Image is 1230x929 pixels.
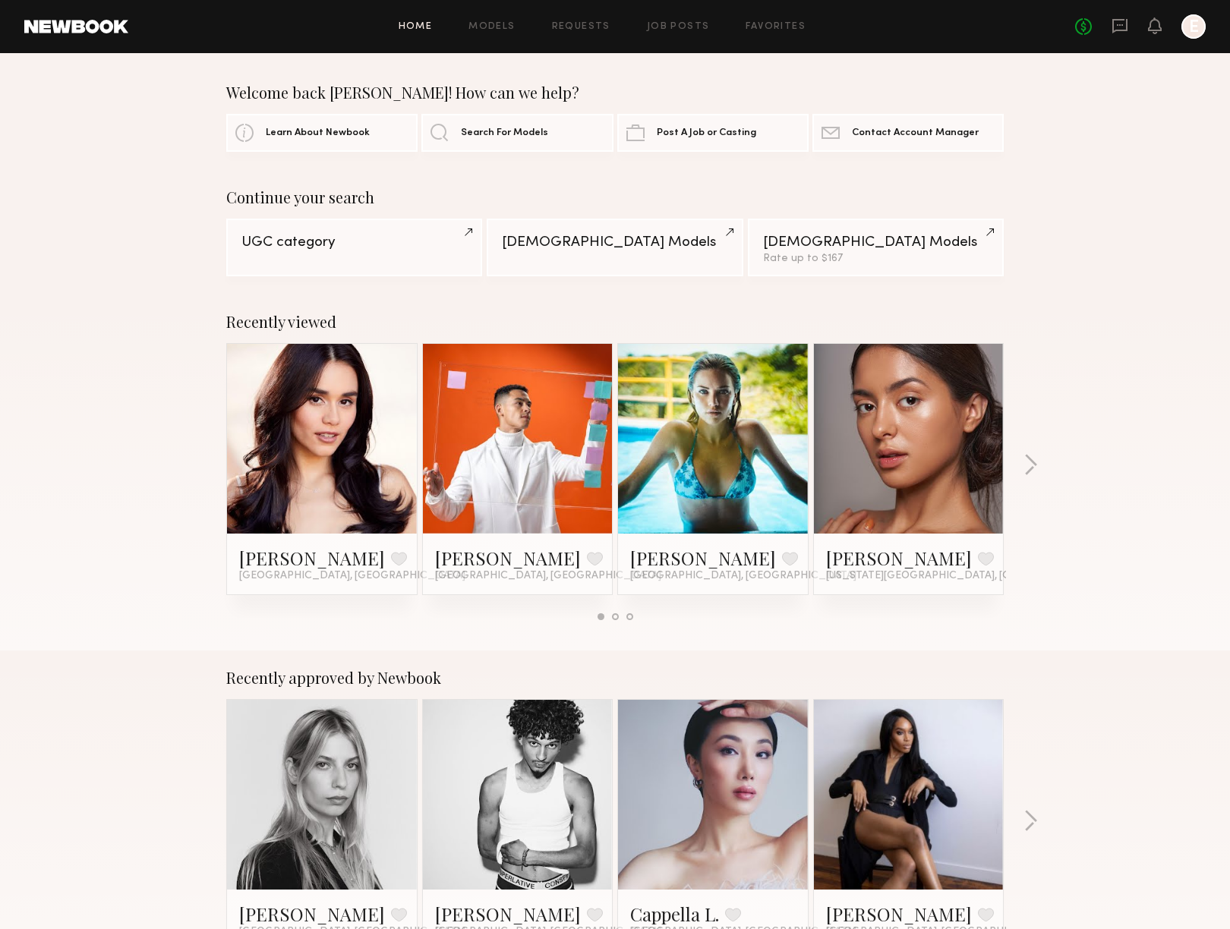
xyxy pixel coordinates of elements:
[826,570,1110,582] span: [US_STATE][GEOGRAPHIC_DATA], [GEOGRAPHIC_DATA]
[239,902,385,926] a: [PERSON_NAME]
[852,128,979,138] span: Contact Account Manager
[239,546,385,570] a: [PERSON_NAME]
[58,90,136,99] div: Domain Overview
[168,90,256,99] div: Keywords by Traffic
[226,83,1004,102] div: Welcome back [PERSON_NAME]! How can we help?
[24,24,36,36] img: logo_orange.svg
[399,22,433,32] a: Home
[43,24,74,36] div: v 4.0.25
[226,313,1004,331] div: Recently viewed
[226,219,482,276] a: UGC category
[468,22,515,32] a: Models
[630,570,856,582] span: [GEOGRAPHIC_DATA], [GEOGRAPHIC_DATA]
[24,39,36,52] img: website_grey.svg
[435,570,661,582] span: [GEOGRAPHIC_DATA], [GEOGRAPHIC_DATA]
[630,546,776,570] a: [PERSON_NAME]
[812,114,1004,152] a: Contact Account Manager
[617,114,809,152] a: Post A Job or Casting
[1181,14,1206,39] a: E
[226,669,1004,687] div: Recently approved by Newbook
[763,235,989,250] div: [DEMOGRAPHIC_DATA] Models
[826,902,972,926] a: [PERSON_NAME]
[748,219,1004,276] a: [DEMOGRAPHIC_DATA] ModelsRate up to $167
[41,88,53,100] img: tab_domain_overview_orange.svg
[763,254,989,264] div: Rate up to $167
[746,22,806,32] a: Favorites
[239,570,465,582] span: [GEOGRAPHIC_DATA], [GEOGRAPHIC_DATA]
[241,235,467,250] div: UGC category
[826,546,972,570] a: [PERSON_NAME]
[647,22,710,32] a: Job Posts
[226,188,1004,206] div: Continue your search
[266,128,370,138] span: Learn About Newbook
[461,128,548,138] span: Search For Models
[421,114,613,152] a: Search For Models
[630,902,719,926] a: Cappella L.
[39,39,167,52] div: Domain: [DOMAIN_NAME]
[487,219,743,276] a: [DEMOGRAPHIC_DATA] Models
[151,88,163,100] img: tab_keywords_by_traffic_grey.svg
[502,235,727,250] div: [DEMOGRAPHIC_DATA] Models
[552,22,610,32] a: Requests
[435,902,581,926] a: [PERSON_NAME]
[657,128,756,138] span: Post A Job or Casting
[226,114,418,152] a: Learn About Newbook
[435,546,581,570] a: [PERSON_NAME]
